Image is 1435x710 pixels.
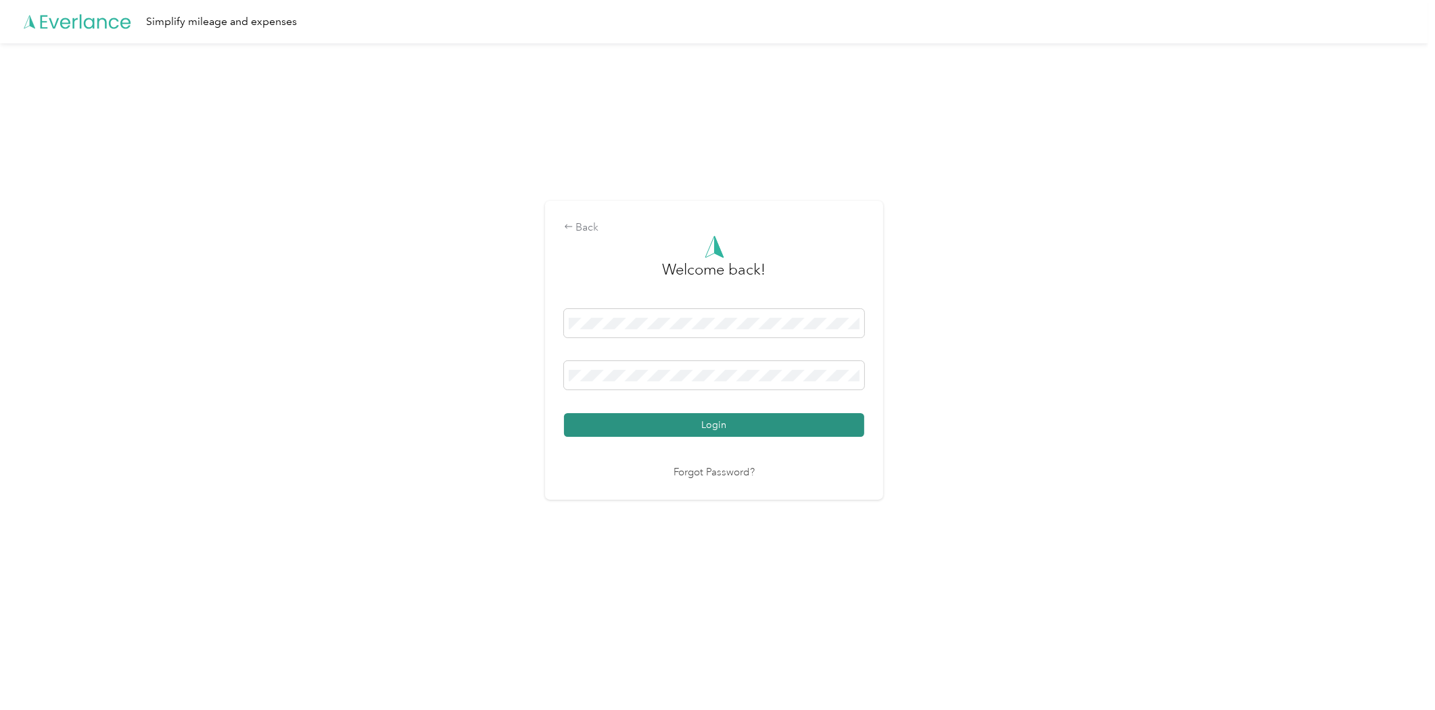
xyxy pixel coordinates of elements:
[146,14,297,30] div: Simplify mileage and expenses
[674,465,755,481] a: Forgot Password?
[564,413,864,437] button: Login
[663,258,766,295] h3: greeting
[1359,634,1435,710] iframe: Everlance-gr Chat Button Frame
[564,220,864,236] div: Back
